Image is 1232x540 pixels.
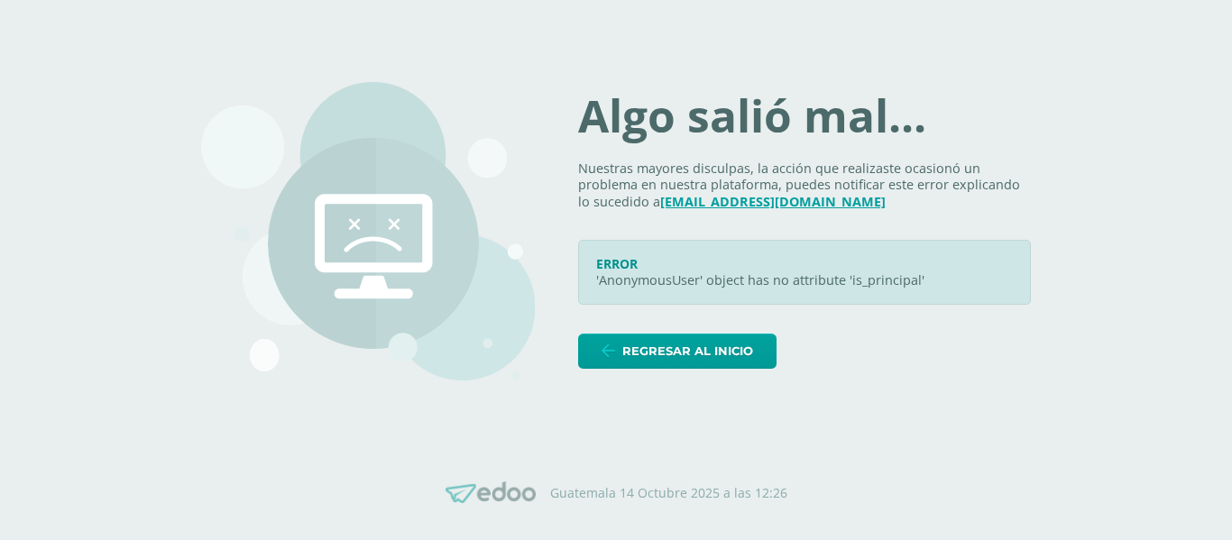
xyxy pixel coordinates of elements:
[578,94,1031,139] h1: Algo salió mal...
[596,272,1013,289] p: 'AnonymousUser' object has no attribute 'is_principal'
[578,160,1031,211] p: Nuestras mayores disculpas, la acción que realizaste ocasionó un problema en nuestra plataforma, ...
[578,334,777,369] a: Regresar al inicio
[550,485,787,501] p: Guatemala 14 Octubre 2025 a las 12:26
[660,193,886,210] a: [EMAIL_ADDRESS][DOMAIN_NAME]
[201,82,535,380] img: 500.png
[622,334,753,368] span: Regresar al inicio
[446,481,536,504] img: Edoo
[596,255,638,272] span: ERROR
